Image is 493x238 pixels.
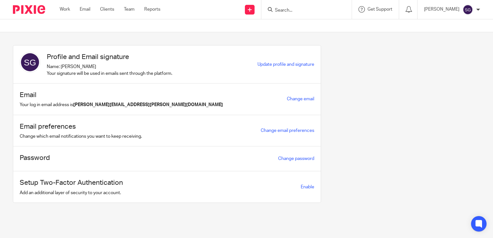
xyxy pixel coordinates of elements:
[60,6,70,13] a: Work
[47,64,172,77] p: Name: [PERSON_NAME] Your signature will be used in emails sent through the platform.
[100,6,114,13] a: Clients
[257,62,314,67] a: Update profile and signature
[20,178,123,188] h1: Setup Two-Factor Authentication
[20,153,50,163] h1: Password
[124,6,135,13] a: Team
[73,103,223,107] b: [PERSON_NAME][EMAIL_ADDRESS][PERSON_NAME][DOMAIN_NAME]
[301,185,314,189] span: Enable
[20,102,223,108] p: Your log in email address is
[144,6,160,13] a: Reports
[80,6,90,13] a: Email
[20,133,142,140] p: Change which email notifications you want to keep receiving.
[424,6,459,13] p: [PERSON_NAME]
[13,5,45,14] img: Pixie
[261,128,314,133] a: Change email preferences
[20,52,40,73] img: svg%3E
[278,156,314,161] a: Change password
[367,7,392,12] span: Get Support
[20,90,223,100] h1: Email
[47,52,172,62] h1: Profile and Email signature
[287,97,314,101] a: Change email
[20,190,123,196] p: Add an additional layer of security to your account.
[20,122,142,132] h1: Email preferences
[274,8,332,14] input: Search
[463,5,473,15] img: svg%3E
